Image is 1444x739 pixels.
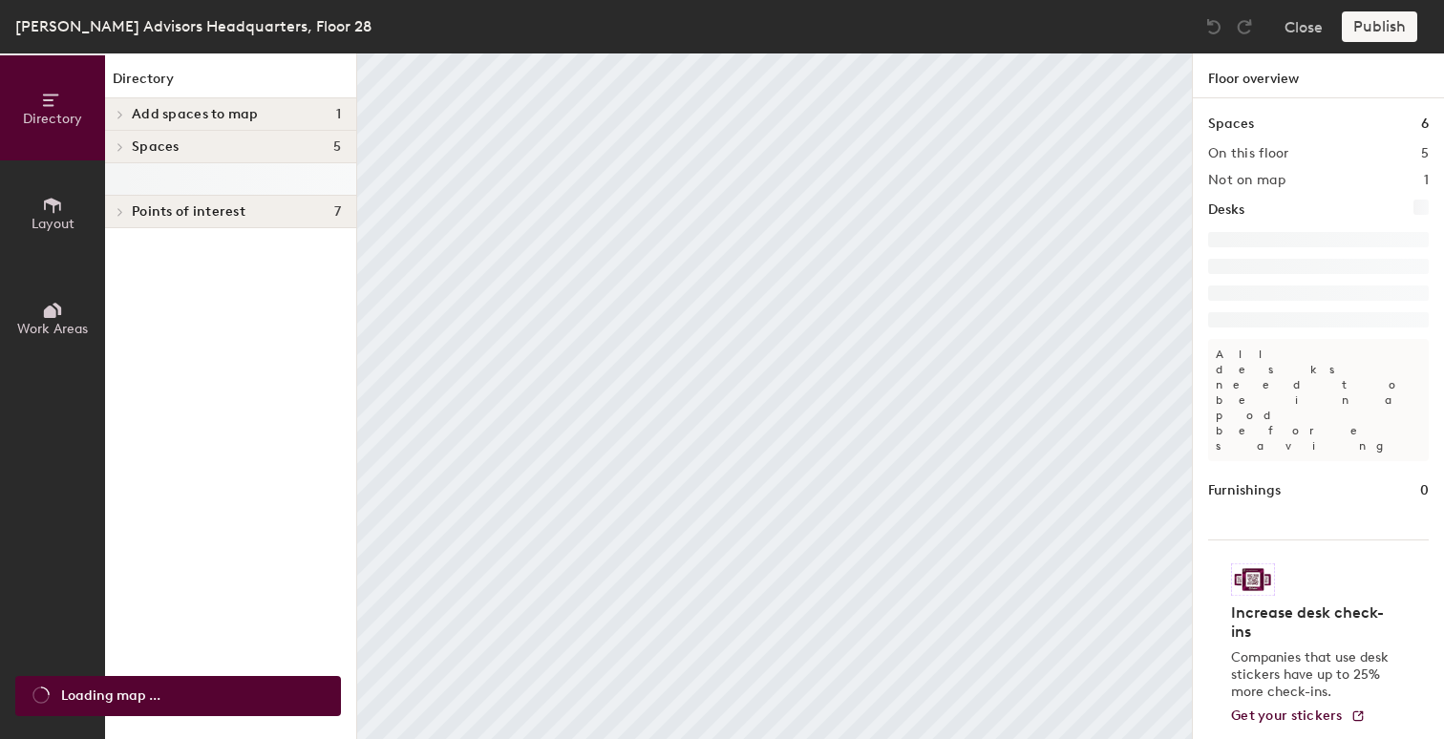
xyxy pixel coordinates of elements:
span: 1 [336,107,341,122]
h2: Not on map [1208,173,1285,188]
span: Loading map ... [61,686,160,707]
h1: Spaces [1208,114,1254,135]
span: Directory [23,111,82,127]
span: Work Areas [17,321,88,337]
p: Companies that use desk stickers have up to 25% more check-ins. [1231,649,1394,701]
img: Redo [1235,17,1254,36]
span: Add spaces to map [132,107,259,122]
span: 5 [333,139,341,155]
a: Get your stickers [1231,708,1366,725]
span: Get your stickers [1231,707,1343,724]
span: Points of interest [132,204,245,220]
h1: Furnishings [1208,480,1281,501]
canvas: Map [357,53,1192,739]
h1: 6 [1421,114,1429,135]
h2: On this floor [1208,146,1289,161]
h2: 1 [1424,173,1429,188]
div: [PERSON_NAME] Advisors Headquarters, Floor 28 [15,14,372,38]
h2: 5 [1421,146,1429,161]
h1: 0 [1420,480,1429,501]
img: Sticker logo [1231,563,1275,596]
p: All desks need to be in a pod before saving [1208,339,1429,461]
span: 7 [334,204,341,220]
h4: Increase desk check-ins [1231,603,1394,642]
h1: Directory [105,69,356,98]
span: Layout [32,216,74,232]
span: Spaces [132,139,180,155]
h1: Floor overview [1193,53,1444,98]
button: Close [1285,11,1323,42]
h1: Desks [1208,200,1244,221]
img: Undo [1204,17,1223,36]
